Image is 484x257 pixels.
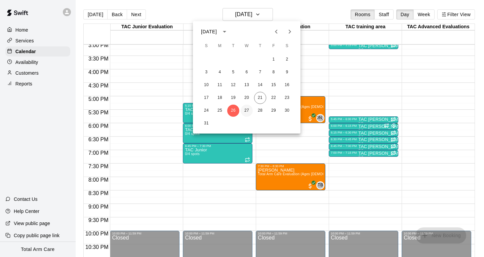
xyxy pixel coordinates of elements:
[200,92,212,104] button: 17
[281,66,293,78] button: 9
[268,66,280,78] button: 8
[227,105,239,117] button: 26
[200,39,212,53] span: Sunday
[283,25,296,38] button: Next month
[219,26,230,37] button: calendar view is open, switch to year view
[268,105,280,117] button: 29
[241,79,253,91] button: 13
[200,105,212,117] button: 24
[241,66,253,78] button: 6
[281,79,293,91] button: 16
[214,92,226,104] button: 18
[268,79,280,91] button: 15
[241,39,253,53] span: Wednesday
[281,39,293,53] span: Saturday
[254,105,266,117] button: 28
[241,92,253,104] button: 20
[268,53,280,66] button: 1
[227,39,239,53] span: Tuesday
[227,79,239,91] button: 12
[254,66,266,78] button: 7
[241,105,253,117] button: 27
[214,39,226,53] span: Monday
[270,25,283,38] button: Previous month
[201,28,217,35] div: [DATE]
[227,92,239,104] button: 19
[200,66,212,78] button: 3
[227,66,239,78] button: 5
[268,92,280,104] button: 22
[281,53,293,66] button: 2
[200,117,212,130] button: 31
[200,79,212,91] button: 10
[254,79,266,91] button: 14
[254,39,266,53] span: Thursday
[214,66,226,78] button: 4
[214,79,226,91] button: 11
[281,92,293,104] button: 23
[214,105,226,117] button: 25
[281,105,293,117] button: 30
[254,92,266,104] button: 21
[268,39,280,53] span: Friday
